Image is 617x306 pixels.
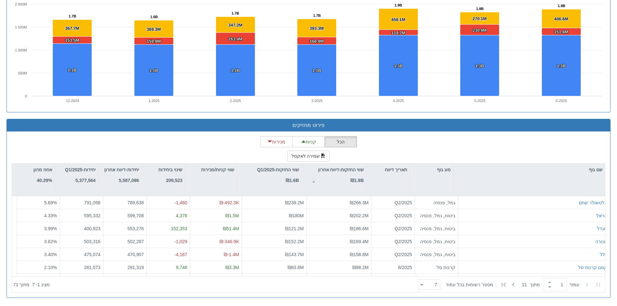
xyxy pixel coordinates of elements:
tspan: 1.3B [475,63,484,68]
span: ₪158.8M [350,252,369,257]
div: -1,460 [149,199,187,206]
tspan: 1 500M [15,25,27,29]
tspan: 369.3M [147,27,161,32]
span: ₪186.6M [350,226,369,231]
div: Q2/2025 [374,199,412,206]
div: ‏ מתוך [415,278,604,292]
div: -4,167 [149,251,187,258]
strong: 40.29% [37,178,52,183]
tspan: 1.3B [557,63,566,68]
div: 3.62 % [20,238,57,245]
text: 0 [25,94,27,98]
h3: פירוט מחזיקים [12,122,605,128]
div: 400,923 [63,225,100,232]
div: Q2/2025 [374,225,412,232]
p: שווי החזקות-Q1/2025 [257,166,299,173]
div: Q2/2025 [374,251,412,258]
span: ‏מספר רשומות בכל עמוד [446,281,493,288]
tspan: 1.9B [558,4,565,8]
strong: 5,587,086 [119,178,139,183]
div: גמל, פנסיה [417,199,455,206]
tspan: 270.1M [473,16,486,21]
div: 152,353 [149,225,187,232]
button: שמירה לאקסל [287,151,330,162]
div: אלטשולר שחם [579,199,607,206]
span: ₪180M [289,213,304,218]
span: ₪-1.4M [224,252,239,257]
button: הראל [596,212,607,219]
span: 11 [522,281,530,288]
div: 281,573 [63,264,100,271]
text: 500M [18,71,27,75]
button: קסם קרנות סל [578,264,607,271]
span: ‏עמוד [569,281,579,288]
p: שינוי ביחידות [158,166,182,173]
tspan: 1.7B [313,14,321,17]
div: ביטוח, גמל, פנסיה [417,212,455,219]
tspan: 230.9M [473,28,486,33]
tspan: 166.9M [310,39,324,44]
tspan: 1.1B [68,68,76,73]
div: 470,907 [106,251,144,258]
div: ‏מציג 1 - 7 ‏ מתוך 71 [13,278,50,292]
button: מגדל [597,225,607,232]
text: 6-2025 [556,99,567,103]
div: שווי קניות/מכירות [185,164,237,176]
span: ₪51.4M [223,226,239,231]
tspan: 151.4M [554,29,568,34]
tspan: 153.5M [65,38,79,43]
button: כלל [600,251,607,258]
div: 503,316 [63,238,100,245]
tspan: 347.2M [228,23,242,28]
div: 4.33 % [20,212,57,219]
div: Q2/2025 [374,212,412,219]
div: ביטוח, גמל, פנסיה [417,225,455,232]
text: 12-2024 [66,99,79,103]
text: 5-2025 [474,99,486,103]
span: ₪3.3M [225,265,239,270]
tspan: 263.4M [228,37,242,41]
div: -1,029 [149,238,187,245]
tspan: 367.7M [65,26,79,31]
div: 791,098 [63,199,100,206]
span: ₪266.3M [350,200,369,205]
text: 2-2025 [230,99,241,103]
tspan: 1.7B [69,14,76,18]
div: Q2/2025 [374,238,412,245]
div: 3.99 % [20,225,57,232]
div: 3.40 % [20,251,57,258]
div: 502,287 [106,238,144,245]
tspan: 1 000M [15,48,27,52]
div: 2.10 % [20,264,57,271]
span: ₪83.8M [288,265,304,270]
p: יחידות-Q1/2025 [65,166,96,173]
div: תאריך דיווח [367,164,410,176]
div: 789,638 [106,199,144,206]
div: 4,376 [149,212,187,219]
div: 475,074 [63,251,100,258]
div: 595,332 [63,212,100,219]
text: 4-2025 [393,99,404,103]
tspan: 159.9M [147,39,161,44]
span: ₪1.5M [225,213,239,218]
tspan: 1.9B [394,3,402,7]
tspan: 458.1M [391,17,405,22]
div: ביטוח, גמל, פנסיה [417,251,455,258]
strong: 209,523 [166,178,182,183]
tspan: 1.1B [149,68,158,73]
button: קניות [292,136,325,147]
div: 599,708 [106,212,144,219]
tspan: 2 000M [15,2,27,6]
div: 5.69 % [20,199,57,206]
div: קרנות סל [417,264,455,271]
div: 9,746 [149,264,187,271]
button: מנורה [595,238,607,245]
div: 6/2025 [374,264,412,271]
p: שווי החזקות-דיווח אחרון [318,166,364,173]
span: ₪152.2M [285,239,304,244]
